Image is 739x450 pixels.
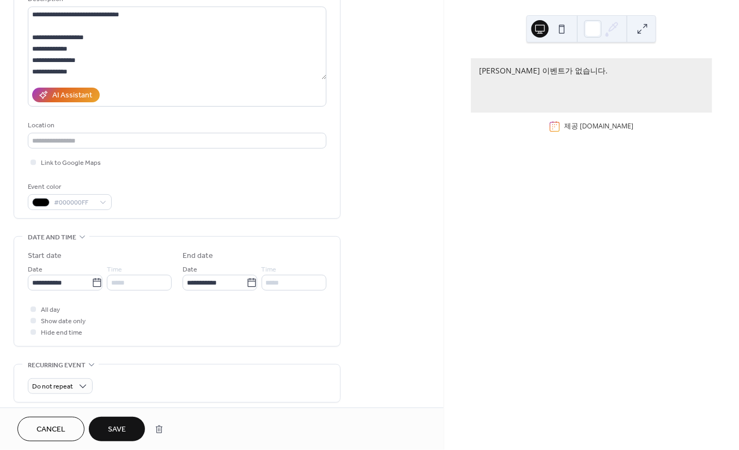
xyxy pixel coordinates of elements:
div: AI Assistant [52,90,92,102]
span: Hide end time [41,328,82,339]
div: End date [183,250,213,262]
div: [PERSON_NAME] 이벤트가 없습니다. [480,65,704,76]
button: Cancel [17,417,84,441]
button: AI Assistant [32,88,100,102]
div: Event color [28,181,110,193]
div: Start date [28,250,62,262]
span: Recurring event [28,360,86,371]
span: Time [107,264,122,276]
div: Location [28,120,324,131]
span: Link to Google Maps [41,158,101,169]
a: [DOMAIN_NAME] [580,121,634,131]
span: Cancel [37,424,65,436]
span: Time [262,264,277,276]
button: Save [89,417,145,441]
span: #000000FF [54,198,94,209]
span: Save [108,424,126,436]
span: Date [28,264,43,276]
span: Do not repeat [32,381,73,393]
span: Date [183,264,197,276]
span: All day [41,305,60,316]
span: Date and time [28,232,76,243]
div: 제공 [565,121,634,131]
span: Show date only [41,316,86,328]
